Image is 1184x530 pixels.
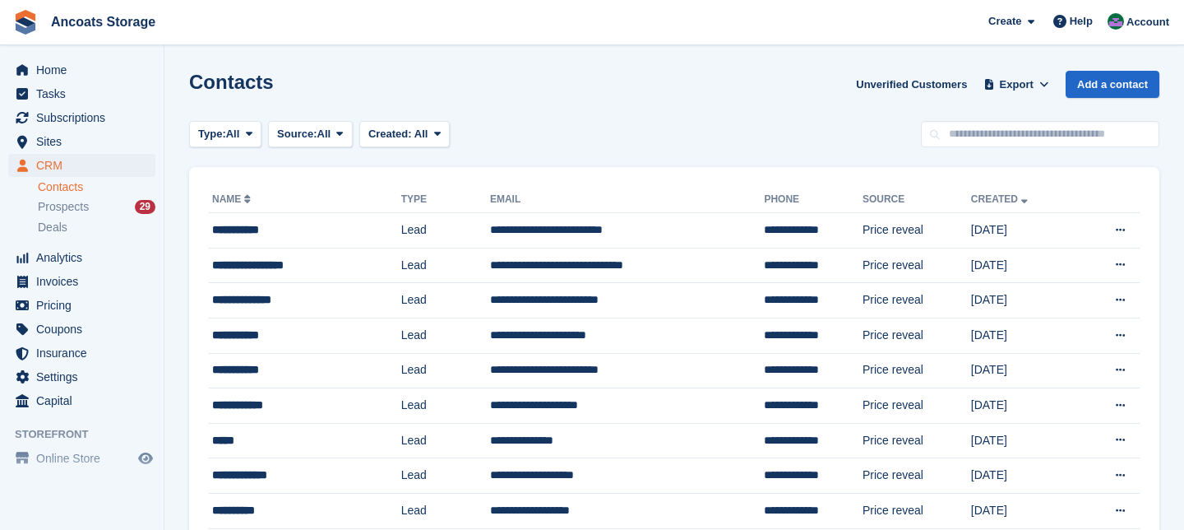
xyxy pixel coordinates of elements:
td: [DATE] [971,318,1078,353]
span: Type: [198,126,226,142]
h1: Contacts [189,71,274,93]
td: [DATE] [971,493,1078,528]
td: Lead [401,493,490,528]
a: menu [8,389,155,412]
span: All [317,126,331,142]
td: Lead [401,213,490,249]
span: Deals [38,220,67,235]
span: CRM [36,154,135,177]
a: Ancoats Storage [44,8,162,35]
span: Create [988,13,1021,30]
span: All [226,126,240,142]
button: Created: All [359,121,450,148]
span: Prospects [38,199,89,215]
td: Lead [401,248,490,283]
span: Export [1000,77,1034,93]
a: Contacts [38,179,155,195]
td: Lead [401,423,490,458]
span: Coupons [36,318,135,341]
th: Type [401,187,490,213]
td: Lead [401,318,490,353]
span: Online Store [36,447,135,470]
div: 29 [135,200,155,214]
span: Account [1126,14,1169,30]
td: Lead [401,353,490,388]
a: menu [8,447,155,470]
td: [DATE] [971,353,1078,388]
span: Created: [368,128,412,140]
td: [DATE] [971,283,1078,318]
td: [DATE] [971,388,1078,424]
td: Lead [401,283,490,318]
a: menu [8,342,155,365]
span: Analytics [36,246,135,269]
a: menu [8,106,155,129]
a: menu [8,154,155,177]
a: menu [8,270,155,293]
td: Price reveal [863,423,971,458]
span: Pricing [36,294,135,317]
td: [DATE] [971,213,1078,249]
td: Price reveal [863,283,971,318]
a: Created [971,193,1031,205]
button: Type: All [189,121,261,148]
span: Subscriptions [36,106,135,129]
a: Name [212,193,254,205]
span: Home [36,58,135,81]
th: Source [863,187,971,213]
span: Tasks [36,82,135,105]
th: Email [490,187,765,213]
span: All [414,128,428,140]
span: Invoices [36,270,135,293]
a: Add a contact [1066,71,1159,98]
button: Source: All [268,121,353,148]
td: [DATE] [971,458,1078,494]
span: Capital [36,389,135,412]
span: Settings [36,365,135,388]
a: Deals [38,219,155,236]
td: Lead [401,458,490,494]
td: Lead [401,388,490,424]
img: stora-icon-8386f47178a22dfd0bd8f6a31ec36ba5ce8667c1dd55bd0f319d3a0aa187defe.svg [13,10,38,35]
a: menu [8,294,155,317]
button: Export [980,71,1052,98]
td: Price reveal [863,248,971,283]
td: Price reveal [863,318,971,353]
a: menu [8,365,155,388]
td: Price reveal [863,388,971,424]
a: menu [8,318,155,341]
a: Prospects 29 [38,198,155,216]
a: menu [8,82,155,105]
td: Price reveal [863,458,971,494]
td: Price reveal [863,493,971,528]
td: Price reveal [863,353,971,388]
a: Preview store [136,449,155,468]
td: [DATE] [971,248,1078,283]
span: Storefront [15,426,164,443]
span: Help [1070,13,1093,30]
td: [DATE] [971,423,1078,458]
a: menu [8,246,155,269]
a: menu [8,130,155,153]
a: Unverified Customers [849,71,974,98]
span: Source: [277,126,317,142]
td: Price reveal [863,213,971,249]
a: menu [8,58,155,81]
span: Insurance [36,342,135,365]
th: Phone [764,187,863,213]
span: Sites [36,130,135,153]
